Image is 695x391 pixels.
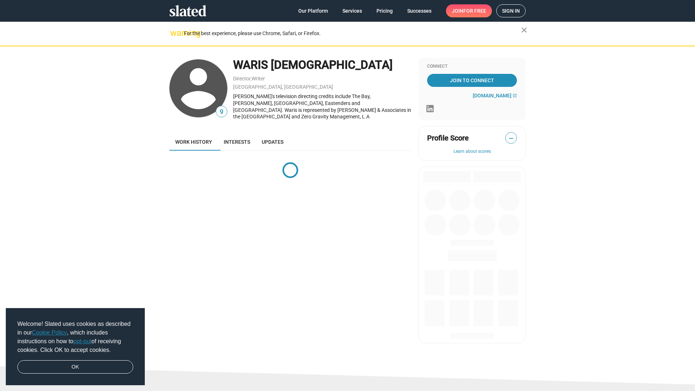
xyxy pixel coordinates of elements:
[292,4,334,17] a: Our Platform
[342,4,362,17] span: Services
[216,107,227,117] span: 9
[170,29,179,37] mat-icon: warning
[452,4,486,17] span: Join
[233,93,411,120] div: [PERSON_NAME]'s television directing credits include The Bay, [PERSON_NAME], [GEOGRAPHIC_DATA], E...
[175,139,212,145] span: Work history
[427,64,517,70] div: Connect
[233,76,251,81] a: Director
[169,133,218,151] a: Work history
[401,4,437,17] a: Successes
[506,134,517,143] span: —
[376,4,393,17] span: Pricing
[337,4,368,17] a: Services
[251,77,252,81] span: ,
[371,4,399,17] a: Pricing
[446,4,492,17] a: Joinfor free
[233,57,411,73] div: WARIS [DEMOGRAPHIC_DATA]
[520,26,528,34] mat-icon: close
[32,329,67,336] a: Cookie Policy
[496,4,526,17] a: Sign in
[513,93,517,98] mat-icon: open_in_new
[252,76,265,81] a: Writer
[429,74,515,87] span: Join To Connect
[427,133,469,143] span: Profile Score
[233,84,333,90] a: [GEOGRAPHIC_DATA], [GEOGRAPHIC_DATA]
[427,74,517,87] a: Join To Connect
[17,320,133,354] span: Welcome! Slated uses cookies as described in our , which includes instructions on how to of recei...
[262,139,283,145] span: Updates
[218,133,256,151] a: Interests
[73,338,92,344] a: opt-out
[502,5,520,17] span: Sign in
[224,139,250,145] span: Interests
[17,360,133,374] a: dismiss cookie message
[407,4,431,17] span: Successes
[473,93,511,98] span: [DOMAIN_NAME]
[6,308,145,386] div: cookieconsent
[256,133,289,151] a: Updates
[463,4,486,17] span: for free
[427,149,517,155] button: Learn about scores
[473,93,517,98] a: [DOMAIN_NAME]
[184,29,521,38] div: For the best experience, please use Chrome, Safari, or Firefox.
[298,4,328,17] span: Our Platform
